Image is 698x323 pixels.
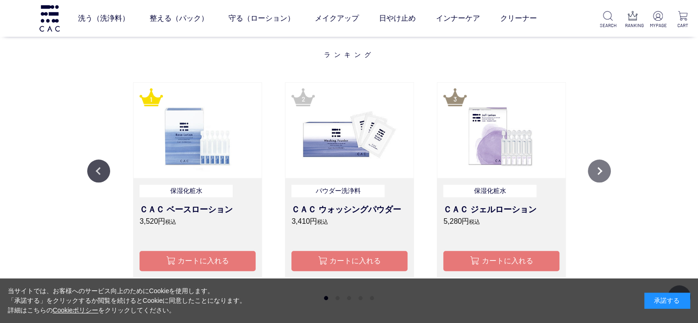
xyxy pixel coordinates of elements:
[600,22,616,29] p: SEARCH
[443,204,559,216] h3: ＣＡＣ ジェルローション
[140,185,232,197] p: 保湿化粧水
[87,159,110,182] button: Previous
[650,22,666,29] p: MYPAGE
[443,185,536,197] p: 保湿化粧水
[379,6,416,31] a: 日やけ止め
[38,5,61,31] img: logo
[600,11,616,29] a: SEARCH
[291,185,408,240] a: パウダー洗浄料 ＣＡＣ ウォッシングパウダー 3,410円税込
[436,6,480,31] a: インナーケア
[443,185,559,240] a: 保湿化粧水 ＣＡＣ ジェルローション 5,280円税込
[588,159,611,182] button: Next
[285,83,413,178] img: ＣＡＣウォッシングパウダー
[140,251,256,271] button: カートに入れる
[317,219,328,225] span: 税込
[644,293,690,309] div: 承諾する
[291,185,384,197] p: パウダー洗浄料
[437,83,565,178] img: ＣＡＣジェルローション loading=
[291,251,408,271] button: カートに入れる
[53,306,99,314] a: Cookieポリシー
[469,219,480,225] span: 税込
[134,83,262,178] img: ＣＡＣ ベースローション
[625,11,641,29] a: RANKING
[315,6,359,31] a: メイクアップ
[140,204,256,216] h3: ＣＡＣ ベースローション
[650,11,666,29] a: MYPAGE
[140,185,256,240] a: 保湿化粧水 ＣＡＣ ベースローション 3,520円税込
[625,22,641,29] p: RANKING
[443,251,559,271] button: カートに入れる
[443,216,559,227] p: 5,280円
[150,6,208,31] a: 整える（パック）
[291,204,408,216] h3: ＣＡＣ ウォッシングパウダー
[78,6,129,31] a: 洗う（洗浄料）
[165,219,176,225] span: 税込
[8,286,246,315] div: 当サイトでは、お客様へのサービス向上のためにCookieを使用します。 「承諾する」をクリックするか閲覧を続けるとCookieに同意したことになります。 詳細はこちらの をクリックしてください。
[291,216,408,227] p: 3,410円
[675,22,691,29] p: CART
[140,216,256,227] p: 3,520円
[675,11,691,29] a: CART
[500,6,537,31] a: クリーナー
[229,6,295,31] a: 守る（ローション）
